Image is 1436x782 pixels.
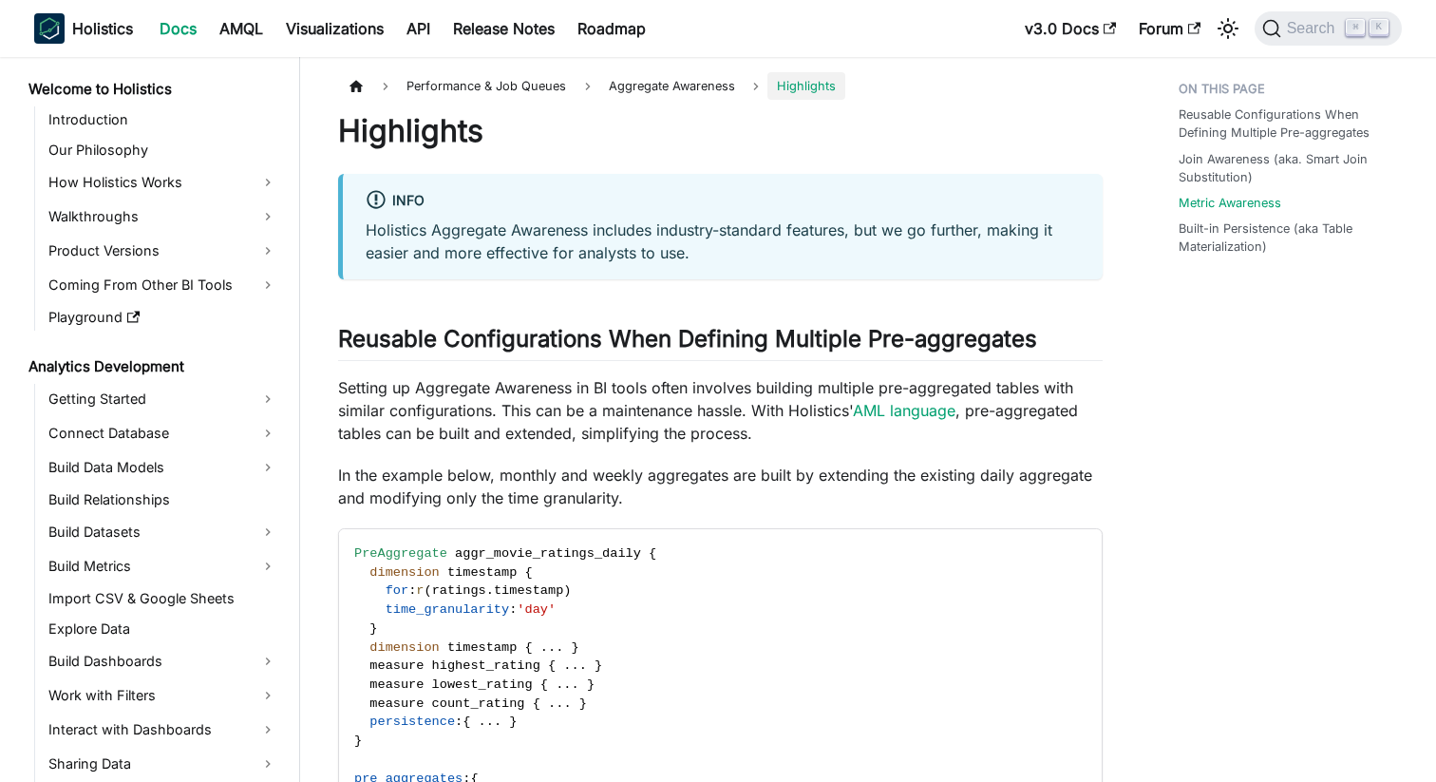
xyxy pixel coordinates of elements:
[517,602,556,617] span: 'day'
[494,715,501,729] span: .
[43,646,283,677] a: Build Dashboards
[15,57,300,782] nav: Docs sidebar
[354,546,447,561] span: PreAggregate
[338,325,1103,361] h2: Reusable Configurations When Defining Multiple Pre-aggregates
[386,602,510,617] span: time_granularity
[609,79,735,93] span: Aggregate Awareness
[366,219,1080,264] p: Holistics Aggregate Awareness includes industry-standard features, but we go further, making it e...
[556,696,563,711] span: .
[432,583,486,598] span: ratings
[338,72,374,100] a: Home page
[1213,13,1243,44] button: Switch between dark and light mode (currently light mode)
[579,696,587,711] span: }
[1179,150,1390,186] a: Join Awareness (aka. Smart Join Substitution)
[43,551,283,582] a: Build Metrics
[649,546,656,561] span: {
[455,715,463,729] span: :
[369,677,424,692] span: measure
[72,17,133,40] b: Holistics
[572,640,579,655] span: }
[556,677,563,692] span: .
[43,517,283,547] a: Build Datasets
[566,13,657,44] a: Roadmap
[23,353,283,380] a: Analytics Development
[455,546,641,561] span: aggr_movie_ratings_daily
[369,696,424,711] span: measure
[43,452,283,483] a: Build Data Models
[148,13,208,44] a: Docs
[369,565,439,580] span: dimension
[274,13,395,44] a: Visualizations
[1370,19,1389,36] kbd: K
[43,384,283,414] a: Getting Started
[369,715,455,729] span: persistence
[540,677,548,692] span: {
[548,640,556,655] span: .
[525,565,533,580] span: {
[1127,13,1212,44] a: Forum
[442,13,566,44] a: Release Notes
[1179,194,1281,212] a: Metric Awareness
[43,616,283,642] a: Explore Data
[486,715,494,729] span: .
[43,201,283,232] a: Walkthroughs
[463,715,470,729] span: {
[34,13,133,44] a: HolisticsHolistics
[43,749,283,779] a: Sharing Data
[432,696,525,711] span: count_rating
[369,658,424,673] span: measure
[43,236,283,266] a: Product Versions
[432,677,533,692] span: lowest_rating
[43,418,283,448] a: Connect Database
[563,696,571,711] span: .
[354,734,362,748] span: }
[408,583,416,598] span: :
[43,106,283,133] a: Introduction
[369,621,377,636] span: }
[572,658,579,673] span: .
[509,602,517,617] span: :
[853,401,955,420] a: AML language
[479,715,486,729] span: .
[43,585,283,612] a: Import CSV & Google Sheets
[432,658,540,673] span: highest_rating
[563,677,571,692] span: .
[572,677,579,692] span: .
[494,583,563,598] span: timestamp
[486,583,494,598] span: .
[1179,219,1390,256] a: Built-in Persistence (aka Table Materialization)
[43,486,283,513] a: Build Relationships
[595,658,602,673] span: }
[548,658,556,673] span: {
[338,112,1103,150] h1: Highlights
[43,304,283,331] a: Playground
[208,13,274,44] a: AMQL
[23,76,283,103] a: Welcome to Holistics
[397,72,576,100] span: Performance & Job Queues
[395,13,442,44] a: API
[43,715,283,745] a: Interact with Dashboards
[525,640,533,655] span: {
[338,72,1103,100] nav: Breadcrumbs
[369,640,439,655] span: dimension
[1255,11,1402,46] button: Search (Command+K)
[540,640,548,655] span: .
[366,189,1080,214] div: info
[563,658,571,673] span: .
[1179,105,1390,142] a: Reusable Configurations When Defining Multiple Pre-aggregates
[548,696,556,711] span: .
[43,680,283,711] a: Work with Filters
[43,270,283,300] a: Coming From Other BI Tools
[767,72,845,100] span: Highlights
[447,565,517,580] span: timestamp
[579,658,587,673] span: .
[1013,13,1127,44] a: v3.0 Docs
[43,137,283,163] a: Our Philosophy
[599,72,745,100] a: Aggregate Awareness
[34,13,65,44] img: Holistics
[43,167,283,198] a: How Holistics Works
[338,376,1103,445] p: Setting up Aggregate Awareness in BI tools often involves building multiple pre-aggregated tables...
[533,696,540,711] span: {
[447,640,517,655] span: timestamp
[338,464,1103,509] p: In the example below, monthly and weekly aggregates are built by extending the existing daily agg...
